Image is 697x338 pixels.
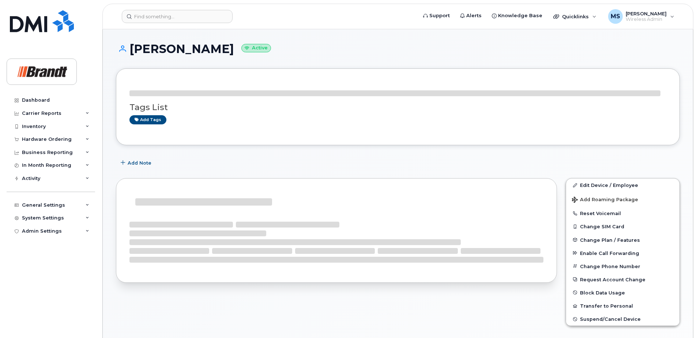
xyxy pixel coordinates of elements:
[580,250,639,256] span: Enable Call Forwarding
[116,156,158,169] button: Add Note
[566,207,679,220] button: Reset Voicemail
[566,273,679,286] button: Request Account Change
[580,237,640,243] span: Change Plan / Features
[241,44,271,52] small: Active
[566,192,679,207] button: Add Roaming Package
[566,286,679,299] button: Block Data Usage
[129,115,166,124] a: Add tags
[572,197,638,204] span: Add Roaming Package
[566,260,679,273] button: Change Phone Number
[129,103,666,112] h3: Tags List
[566,220,679,233] button: Change SIM Card
[566,247,679,260] button: Enable Call Forwarding
[566,312,679,326] button: Suspend/Cancel Device
[128,159,151,166] span: Add Note
[566,233,679,247] button: Change Plan / Features
[566,179,679,192] a: Edit Device / Employee
[580,316,641,322] span: Suspend/Cancel Device
[116,42,680,55] h1: [PERSON_NAME]
[566,299,679,312] button: Transfer to Personal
